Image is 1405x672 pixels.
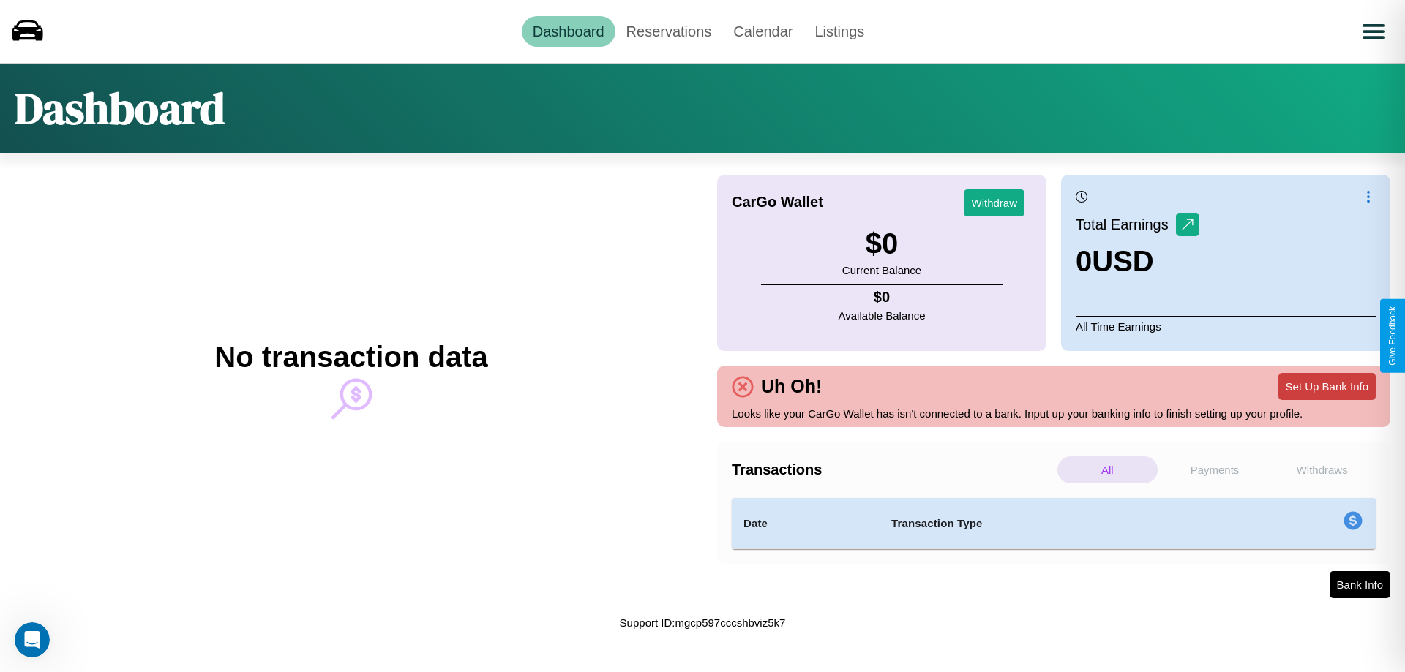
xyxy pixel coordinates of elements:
[1330,571,1390,598] button: Bank Info
[1076,245,1199,278] h3: 0 USD
[754,376,829,397] h4: Uh Oh!
[803,16,875,47] a: Listings
[743,515,868,532] h4: Date
[15,622,50,657] iframe: Intercom live chat
[522,16,615,47] a: Dashboard
[1165,456,1265,483] p: Payments
[1057,456,1158,483] p: All
[732,498,1376,549] table: simple table
[15,78,225,138] h1: Dashboard
[1278,373,1376,400] button: Set Up Bank Info
[1076,316,1376,336] p: All Time Earnings
[964,189,1024,216] button: Withdraw
[1272,456,1372,483] p: Withdraws
[615,16,723,47] a: Reservations
[722,16,803,47] a: Calendar
[214,341,487,374] h2: No transaction data
[842,260,921,280] p: Current Balance
[620,613,786,633] p: Support ID: mgcp597cccshbviz5k7
[732,404,1376,423] p: Looks like your CarGo Wallet has isn't connected to a bank. Input up your banking info to finish ...
[1387,306,1398,366] div: Give Feedback
[732,461,1054,478] h4: Transactions
[732,194,823,211] h4: CarGo Wallet
[1076,211,1176,238] p: Total Earnings
[891,515,1224,532] h4: Transaction Type
[839,289,926,306] h4: $ 0
[839,306,926,325] p: Available Balance
[842,227,921,260] h3: $ 0
[1353,11,1394,52] button: Open menu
